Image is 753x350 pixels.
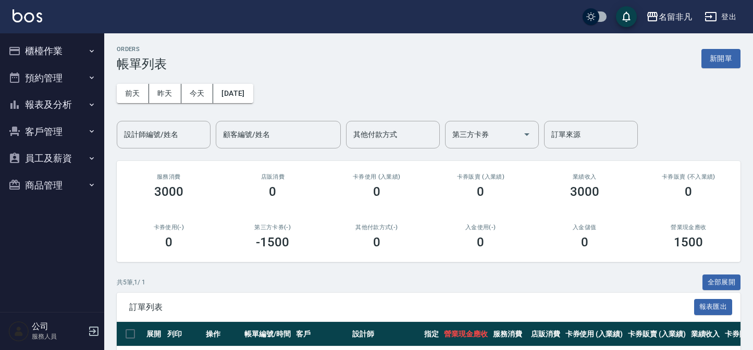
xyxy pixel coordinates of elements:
[242,322,293,346] th: 帳單編號/時間
[129,302,694,312] span: 訂單列表
[581,235,588,249] h3: 0
[181,84,214,103] button: 今天
[32,332,85,341] p: 服務人員
[649,224,729,231] h2: 營業現金應收
[422,322,441,346] th: 指定
[373,235,380,249] h3: 0
[4,145,100,172] button: 員工及薪資
[545,224,624,231] h2: 入金儲值
[477,184,484,199] h3: 0
[700,7,740,27] button: 登出
[117,57,167,71] h3: 帳單列表
[477,235,484,249] h3: 0
[350,322,422,346] th: 設計師
[256,235,289,249] h3: -1500
[642,6,696,28] button: 名留非凡
[4,37,100,65] button: 櫃檯作業
[674,235,703,249] h3: 1500
[203,322,242,346] th: 操作
[4,172,100,199] button: 商品管理
[144,322,165,346] th: 展開
[688,322,723,346] th: 業績收入
[117,278,145,287] p: 共 5 筆, 1 / 1
[4,65,100,92] button: 預約管理
[685,184,692,199] h3: 0
[616,6,637,27] button: save
[441,173,521,180] h2: 卡券販賣 (入業績)
[233,173,313,180] h2: 店販消費
[694,302,733,311] a: 報表匯出
[373,184,380,199] h3: 0
[528,322,563,346] th: 店販消費
[563,322,626,346] th: 卡券使用 (入業績)
[441,224,521,231] h2: 入金使用(-)
[490,322,528,346] th: 服務消費
[4,118,100,145] button: 客戶管理
[519,126,535,143] button: Open
[165,322,203,346] th: 列印
[337,224,416,231] h2: 其他付款方式(-)
[702,274,741,291] button: 全部展開
[13,9,42,22] img: Logo
[4,91,100,118] button: 報表及分析
[701,49,740,68] button: 新開單
[117,84,149,103] button: 前天
[32,321,85,332] h5: 公司
[545,173,624,180] h2: 業績收入
[293,322,350,346] th: 客戶
[649,173,729,180] h2: 卡券販賣 (不入業績)
[659,10,692,23] div: 名留非凡
[701,53,740,63] a: 新開單
[625,322,688,346] th: 卡券販賣 (入業績)
[337,173,416,180] h2: 卡券使用 (入業績)
[441,322,490,346] th: 營業現金應收
[149,84,181,103] button: 昨天
[154,184,183,199] h3: 3000
[694,299,733,315] button: 報表匯出
[8,321,29,342] img: Person
[213,84,253,103] button: [DATE]
[269,184,276,199] h3: 0
[233,224,313,231] h2: 第三方卡券(-)
[570,184,599,199] h3: 3000
[129,173,208,180] h3: 服務消費
[129,224,208,231] h2: 卡券使用(-)
[117,46,167,53] h2: ORDERS
[165,235,172,249] h3: 0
